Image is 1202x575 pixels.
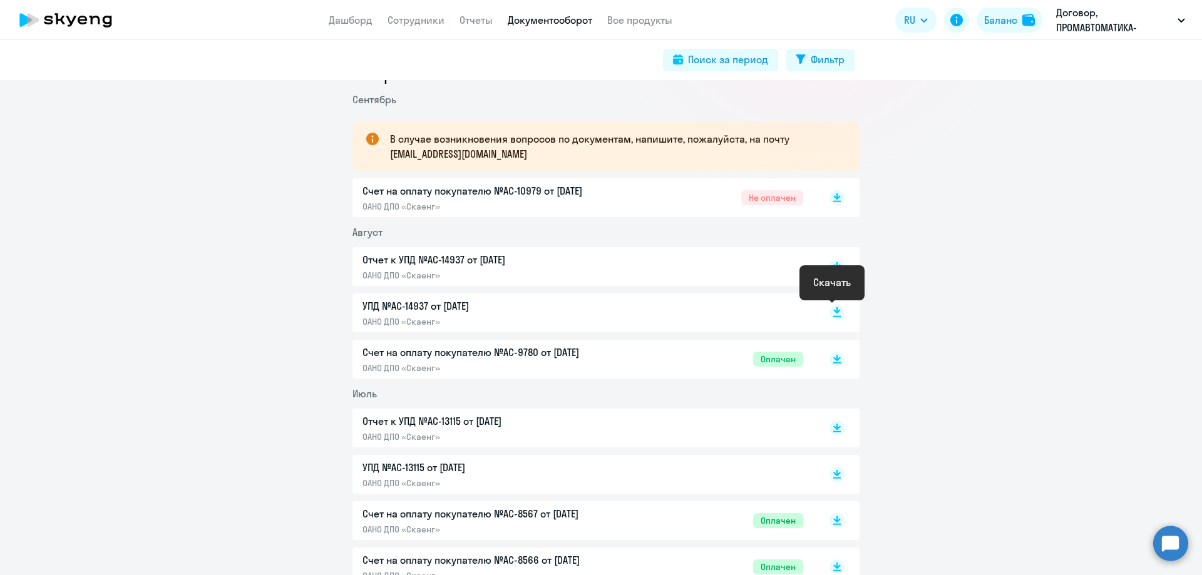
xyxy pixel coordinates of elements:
[362,506,625,521] p: Счет на оплату покупателю №AC-8567 от [DATE]
[362,524,625,535] p: ОАНО ДПО «Скаенг»
[362,252,625,267] p: Отчет к УПД №AC-14937 от [DATE]
[362,201,625,212] p: ОАНО ДПО «Скаенг»
[1022,14,1035,26] img: balance
[688,52,768,67] div: Поиск за период
[362,252,803,281] a: Отчет к УПД №AC-14937 от [DATE]ОАНО ДПО «Скаенг»
[352,387,377,400] span: Июль
[390,131,837,161] p: В случае возникновения вопросов по документам, напишите, пожалуйста, на почту [EMAIL_ADDRESS][DOM...
[663,49,778,71] button: Поиск за период
[352,226,383,238] span: Август
[607,14,672,26] a: Все продукты
[1056,5,1173,35] p: Договор, ПРОМАВТОМАТИКА-[GEOGRAPHIC_DATA], ООО
[352,93,396,106] span: Сентябрь
[813,275,851,290] div: Скачать
[362,460,625,475] p: УПД №AC-13115 от [DATE]
[362,345,803,374] a: Счет на оплату покупателю №AC-9780 от [DATE]ОАНО ДПО «Скаенг»Оплачен
[362,414,625,429] p: Отчет к УПД №AC-13115 от [DATE]
[1050,5,1191,35] button: Договор, ПРОМАВТОМАТИКА-[GEOGRAPHIC_DATA], ООО
[977,8,1042,33] button: Балансbalance
[362,316,625,327] p: ОАНО ДПО «Скаенг»
[460,14,493,26] a: Отчеты
[741,190,803,205] span: Не оплачен
[362,414,803,442] a: Отчет к УПД №AC-13115 от [DATE]ОАНО ДПО «Скаенг»
[904,13,915,28] span: RU
[753,352,803,367] span: Оплачен
[362,362,625,374] p: ОАНО ДПО «Скаенг»
[753,513,803,528] span: Оплачен
[362,477,625,489] p: ОАНО ДПО «Скаенг»
[362,183,625,198] p: Счет на оплату покупателю №AC-10979 от [DATE]
[753,559,803,574] span: Оплачен
[329,14,372,26] a: Дашборд
[362,183,803,212] a: Счет на оплату покупателю №AC-10979 от [DATE]ОАНО ДПО «Скаенг»Не оплачен
[362,298,803,327] a: УПД №AC-14937 от [DATE]ОАНО ДПО «Скаенг»
[388,14,444,26] a: Сотрудники
[508,14,592,26] a: Документооборот
[786,49,855,71] button: Фильтр
[895,8,937,33] button: RU
[362,270,625,281] p: ОАНО ДПО «Скаенг»
[984,13,1017,28] div: Баланс
[362,552,625,567] p: Счет на оплату покупателю №AC-8566 от [DATE]
[362,298,625,313] p: УПД №AC-14937 от [DATE]
[811,52,845,67] div: Фильтр
[362,506,803,535] a: Счет на оплату покупателю №AC-8567 от [DATE]ОАНО ДПО «Скаенг»Оплачен
[362,345,625,360] p: Счет на оплату покупателю №AC-9780 от [DATE]
[362,431,625,442] p: ОАНО ДПО «Скаенг»
[362,460,803,489] a: УПД №AC-13115 от [DATE]ОАНО ДПО «Скаенг»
